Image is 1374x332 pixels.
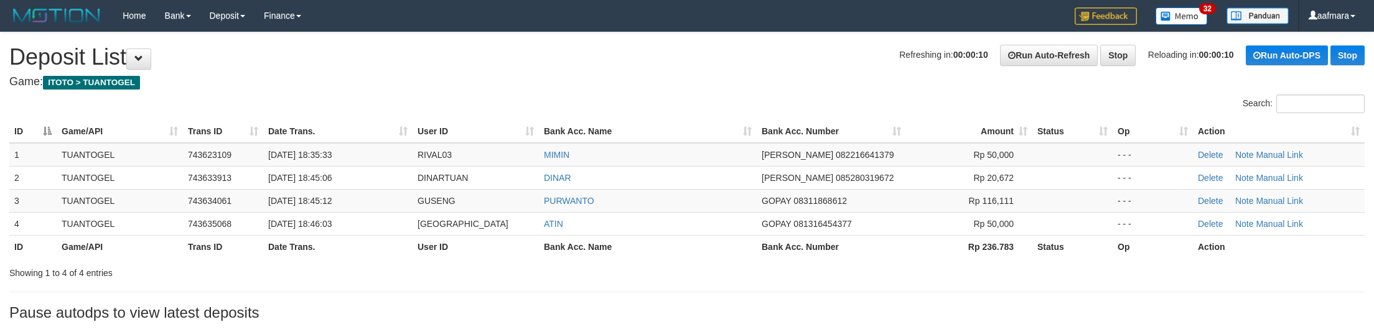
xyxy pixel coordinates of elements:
[413,120,539,143] th: User ID: activate to sort column ascending
[1199,3,1216,14] span: 32
[1235,219,1254,229] a: Note
[973,173,1014,183] span: Rp 20,672
[418,196,456,206] span: GUSENG
[1113,143,1193,167] td: - - -
[899,50,988,60] span: Refreshing in:
[762,173,833,183] span: [PERSON_NAME]
[9,262,563,279] div: Showing 1 to 4 of 4 entries
[1032,120,1113,143] th: Status: activate to sort column ascending
[1193,120,1365,143] th: Action: activate to sort column ascending
[1256,150,1303,160] a: Manual Link
[1198,150,1223,160] a: Delete
[1113,166,1193,189] td: - - -
[57,143,183,167] td: TUANTOGEL
[57,212,183,235] td: TUANTOGEL
[9,120,57,143] th: ID: activate to sort column descending
[757,120,906,143] th: Bank Acc. Number: activate to sort column ascending
[1198,196,1223,206] a: Delete
[9,6,104,25] img: MOTION_logo.png
[544,173,571,183] a: DINAR
[9,166,57,189] td: 2
[1113,120,1193,143] th: Op: activate to sort column ascending
[57,189,183,212] td: TUANTOGEL
[1235,150,1254,160] a: Note
[188,173,231,183] span: 743633913
[268,150,332,160] span: [DATE] 18:35:33
[1235,196,1254,206] a: Note
[9,76,1365,88] h4: Game:
[969,196,1014,206] span: Rp 116,111
[183,120,263,143] th: Trans ID: activate to sort column ascending
[544,150,569,160] a: MIMIN
[263,120,413,143] th: Date Trans.: activate to sort column ascending
[757,235,906,258] th: Bank Acc. Number
[973,150,1014,160] span: Rp 50,000
[1000,45,1098,66] a: Run Auto-Refresh
[1256,219,1303,229] a: Manual Link
[188,150,231,160] span: 743623109
[43,76,140,90] span: ITOTO > TUANTOGEL
[1235,173,1254,183] a: Note
[762,150,833,160] span: [PERSON_NAME]
[9,305,1365,321] h3: Pause autodps to view latest deposits
[1113,189,1193,212] td: - - -
[9,235,57,258] th: ID
[1256,173,1303,183] a: Manual Link
[1075,7,1137,25] img: Feedback.jpg
[418,219,508,229] span: [GEOGRAPHIC_DATA]
[836,150,894,160] span: Copy 082216641379 to clipboard
[1199,50,1234,60] strong: 00:00:10
[1256,196,1303,206] a: Manual Link
[1198,173,1223,183] a: Delete
[973,219,1014,229] span: Rp 50,000
[836,173,894,183] span: Copy 085280319672 to clipboard
[57,120,183,143] th: Game/API: activate to sort column ascending
[539,235,757,258] th: Bank Acc. Name
[953,50,988,60] strong: 00:00:10
[188,196,231,206] span: 743634061
[1113,235,1193,258] th: Op
[268,196,332,206] span: [DATE] 18:45:12
[1276,95,1365,113] input: Search:
[1148,50,1234,60] span: Reloading in:
[906,120,1032,143] th: Amount: activate to sort column ascending
[263,235,413,258] th: Date Trans.
[544,219,563,229] a: ATIN
[1227,7,1289,24] img: panduan.png
[57,235,183,258] th: Game/API
[268,173,332,183] span: [DATE] 18:45:06
[9,45,1365,70] h1: Deposit List
[762,219,791,229] span: GOPAY
[9,189,57,212] td: 3
[1198,219,1223,229] a: Delete
[9,143,57,167] td: 1
[1246,45,1328,65] a: Run Auto-DPS
[418,150,452,160] span: RIVAL03
[1193,235,1365,258] th: Action
[544,196,594,206] a: PURWANTO
[1113,212,1193,235] td: - - -
[1330,45,1365,65] a: Stop
[1100,45,1136,66] a: Stop
[418,173,468,183] span: DINARTUAN
[1243,95,1365,113] label: Search:
[9,212,57,235] td: 4
[188,219,231,229] span: 743635068
[57,166,183,189] td: TUANTOGEL
[793,219,851,229] span: Copy 081316454377 to clipboard
[1032,235,1113,258] th: Status
[268,219,332,229] span: [DATE] 18:46:03
[539,120,757,143] th: Bank Acc. Name: activate to sort column ascending
[762,196,791,206] span: GOPAY
[413,235,539,258] th: User ID
[1156,7,1208,25] img: Button%20Memo.svg
[183,235,263,258] th: Trans ID
[906,235,1032,258] th: Rp 236.783
[793,196,847,206] span: Copy 08311868612 to clipboard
